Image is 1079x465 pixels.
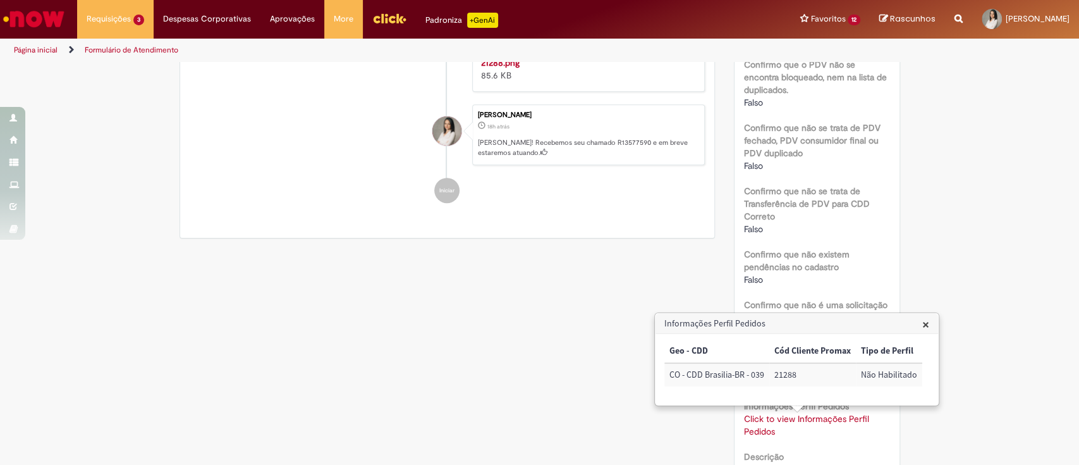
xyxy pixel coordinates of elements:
[810,13,845,25] span: Favoritos
[334,13,353,25] span: More
[1006,13,1070,24] span: [PERSON_NAME]
[487,123,509,130] span: 18h atrás
[467,13,498,28] p: +GenAi
[744,400,849,412] b: Informações Perfil Pedidos
[372,9,406,28] img: click_logo_yellow_360x200.png
[487,123,509,130] time: 29/09/2025 15:10:43
[14,45,58,55] a: Página inicial
[1,6,66,32] img: ServiceNow
[744,160,763,171] span: Falso
[664,363,769,387] td: Geo - CDD: CO - CDD Brasilia-BR - 039
[922,318,929,331] button: Close
[856,363,922,387] td: Tipo de Perfil: Não Habilitado
[890,13,936,25] span: Rascunhos
[744,97,763,108] span: Falso
[163,13,251,25] span: Despesas Corporativas
[270,13,315,25] span: Aprovações
[744,413,869,437] a: Click to view Informações Perfil Pedidos
[856,340,922,363] th: Tipo de Perfil
[87,13,131,25] span: Requisições
[848,15,860,25] span: 12
[432,116,461,146] div: Mikaella Cristina De Paula Costa
[478,138,698,158] p: [PERSON_NAME]! Recebemos seu chamado R13577590 e em breve estaremos atuando.
[133,15,144,25] span: 3
[744,59,887,96] b: Confirmo que o PDV não se encontra bloqueado, nem na lista de duplicados.
[744,249,850,273] b: Confirmo que não existem pendências no cadastro
[85,45,178,55] a: Formulário de Atendimento
[425,13,498,28] div: Padroniza
[478,111,698,119] div: [PERSON_NAME]
[655,314,938,334] h3: Informações Perfil Pedidos
[769,363,856,387] td: Cód Cliente Promax: 21288
[654,313,939,406] div: Informações Perfil Pedidos
[744,122,881,159] b: Confirmo que não se trata de PDV fechado, PDV consumidor final ou PDV duplicado
[481,56,692,82] div: 85.6 KB
[879,13,936,25] a: Rascunhos
[744,223,763,235] span: Falso
[769,340,856,363] th: Cód Cliente Promax
[190,104,705,165] li: Mikaella Cristina De Paula Costa
[922,316,929,333] span: ×
[744,299,887,323] b: Confirmo que não é uma solicitação de alteração de segmento
[744,451,784,462] b: Descrição
[9,39,710,62] ul: Trilhas de página
[744,185,870,222] b: Confirmo que não se trata de Transferência de PDV para CDD Correto
[481,57,520,68] a: 21288.png
[744,274,763,285] span: Falso
[664,340,769,363] th: Geo - CDD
